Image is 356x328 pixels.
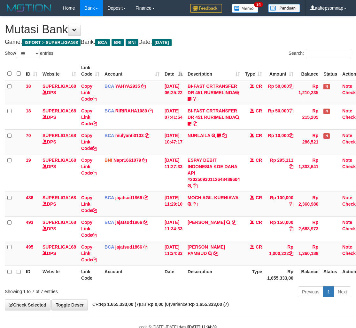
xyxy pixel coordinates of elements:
[43,108,76,113] a: SUPERLIGA168
[342,115,356,120] a: Check
[102,266,162,284] th: Account
[185,266,243,284] th: Description
[342,133,352,138] a: Note
[342,226,356,231] a: Check
[334,286,351,297] a: Next
[95,39,110,46] span: BCA
[296,241,321,266] td: Rp 1,360,188
[162,62,185,80] th: Date: activate to sort column descending
[43,158,76,163] a: SUPERLIGA168
[188,158,240,182] a: ESPAY DEBIT INDONESIA KOE DANA API #20250930112648489604
[323,133,330,139] span: Has Note
[289,164,293,169] a: Copy Rp 295,111 to clipboard
[256,244,262,250] span: CR
[148,108,153,113] a: Copy RIRIRAHA1089 to clipboard
[189,302,229,307] strong: Rp 1.655.333,00 (7)
[43,220,76,225] a: SUPERLIGA168
[265,266,296,284] th: Rp 1.655.333,00
[81,220,97,238] a: Copy Link Code
[289,108,293,113] a: Copy Rp 50,000 to clipboard
[143,220,148,225] a: Copy jajatsud1866 to clipboard
[289,226,293,231] a: Copy Rp 150,000 to clipboard
[296,266,321,284] th: Balance
[148,302,170,307] strong: Rp 0,00 (0)
[115,244,142,250] a: jajatsud1866
[256,158,262,163] span: CR
[265,80,296,105] td: Rp 50,000
[115,220,142,225] a: jajatsud1866
[289,133,293,138] a: Copy Rp 10,000 to clipboard
[26,244,33,250] span: 495
[23,62,40,80] th: ID: activate to sort column ascending
[23,266,40,284] th: ID
[162,192,185,216] td: [DATE] 11:29:10
[323,286,334,297] a: 1
[289,84,293,89] a: Copy Rp 50,000 to clipboard
[265,129,296,154] td: Rp 10,000
[188,244,225,256] a: [PERSON_NAME] PAMBUD
[162,154,185,192] td: [DATE] 11:27:33
[5,3,53,13] img: MOTION_logo.png
[193,201,197,207] a: Copy MOCH AGIL KURNIAWA to clipboard
[5,299,50,310] a: Check Selected
[289,251,293,256] a: Copy Rp 1,000,222 to clipboard
[342,244,352,250] a: Note
[126,39,138,46] span: BNI
[342,84,352,89] a: Note
[40,266,79,284] th: Website
[296,80,321,105] td: Rp 1,210,235
[81,108,97,126] a: Copy Link Code
[162,129,185,154] td: [DATE] 10:47:17
[306,49,351,58] input: Search:
[342,195,352,200] a: Note
[342,201,356,207] a: Check
[323,109,330,114] span: Has Note
[243,266,265,284] th: Type
[289,201,293,207] a: Copy Rp 100,000 to clipboard
[104,84,114,89] span: BCA
[256,220,262,225] span: CR
[185,105,243,129] td: BI-FAST CRTRANSFER DR 451 RURIMELINDA
[40,192,79,216] td: DPS
[162,80,185,105] td: [DATE] 06:25:22
[26,133,31,138] span: 70
[265,241,296,266] td: Rp 1,000,222
[100,302,140,307] strong: Rp 1.655.333,00 (7)
[40,80,79,105] td: DPS
[162,266,185,284] th: Date
[89,302,229,307] span: CR: DB: Variance:
[289,49,351,58] label: Search:
[26,158,31,163] span: 19
[296,62,321,80] th: Balance
[115,108,147,113] a: RIRIRAHA1089
[321,266,340,284] th: Status
[113,158,141,163] a: Napr1661079
[193,96,197,102] a: Copy BI-FAST CRTRANSFER DR 451 RURIMELINDA to clipboard
[185,80,243,105] td: BI-FAST CRTRANSFER DR 451 RURIMELINDA
[115,84,140,89] a: YAHYA2935
[296,154,321,192] td: Rp 1,303,641
[256,195,262,200] span: CR
[296,192,321,216] td: Rp 2,360,980
[43,244,76,250] a: SUPERLIGA168
[26,195,33,200] span: 486
[185,62,243,80] th: Description: activate to sort column ascending
[188,220,225,225] a: [PERSON_NAME]
[145,133,149,138] a: Copy mulyanti0133 to clipboard
[256,133,262,138] span: CR
[40,216,79,241] td: DPS
[188,195,238,200] a: MOCH AGIL KURNIAWA
[143,195,148,200] a: Copy jajatsud1866 to clipboard
[81,158,97,176] a: Copy Link Code
[254,2,263,7] span: 34
[342,251,356,256] a: Check
[296,216,321,241] td: Rp 2,668,973
[43,133,76,138] a: SUPERLIGA168
[43,84,76,89] a: SUPERLIGA168
[104,220,114,225] span: BCA
[81,84,97,102] a: Copy Link Code
[115,133,144,138] a: mulyanti0133
[342,158,352,163] a: Note
[104,108,114,113] span: BCA
[265,216,296,241] td: Rp 150,000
